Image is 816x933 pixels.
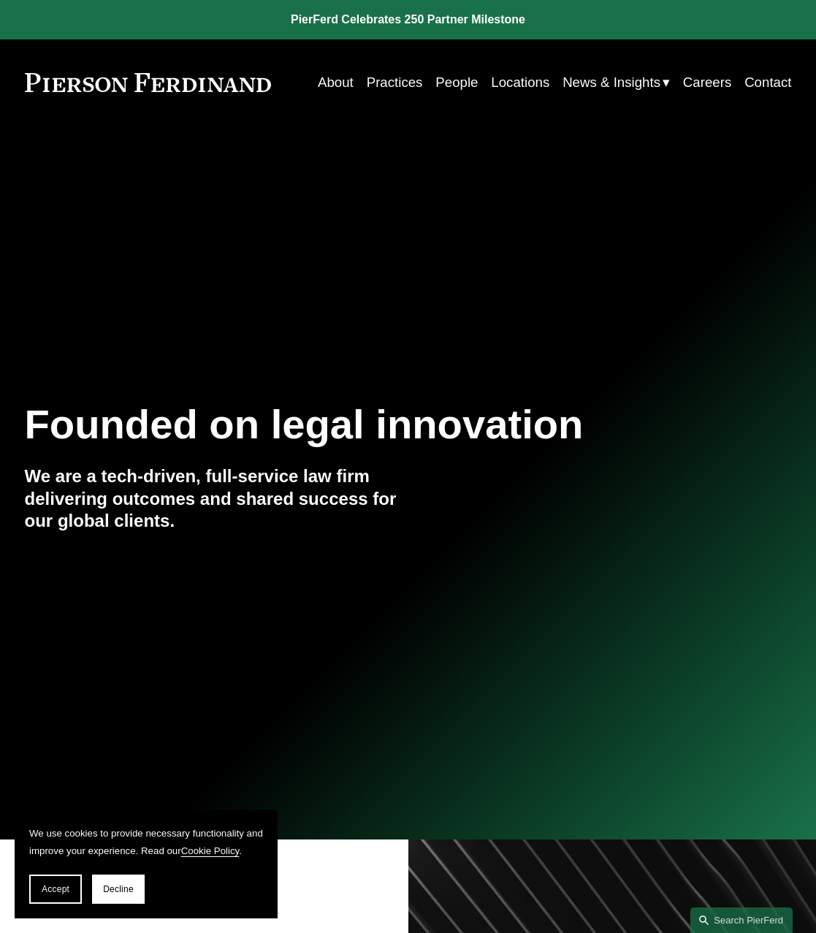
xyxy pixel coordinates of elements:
a: Search this site [690,907,793,933]
a: Careers [683,69,731,96]
a: Locations [491,69,549,96]
button: Decline [92,875,145,904]
section: Cookie banner [15,810,278,918]
a: About [318,69,354,96]
a: folder dropdown [563,69,670,96]
span: Decline [103,884,134,894]
a: Cookie Policy [181,845,240,856]
p: We use cookies to provide necessary functionality and improve your experience. Read our . [29,825,263,860]
span: News & Insights [563,70,660,95]
a: People [435,69,478,96]
span: Accept [42,884,69,894]
button: Accept [29,875,82,904]
h4: We are a tech-driven, full-service law firm delivering outcomes and shared success for our global... [25,465,408,533]
a: Practices [367,69,423,96]
h1: Founded on legal innovation [25,401,664,448]
a: Contact [744,69,791,96]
